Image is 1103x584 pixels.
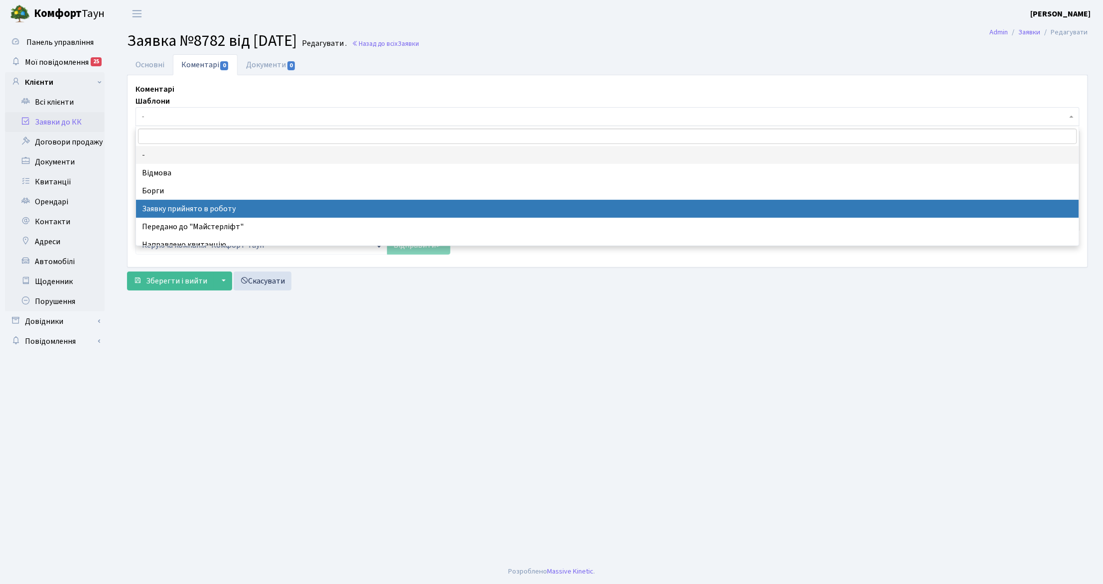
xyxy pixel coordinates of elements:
[34,5,105,22] span: Таун
[1019,27,1041,37] a: Заявки
[5,252,105,272] a: Автомобілі
[1041,27,1088,38] li: Редагувати
[5,331,105,351] a: Повідомлення
[25,57,89,68] span: Мої повідомлення
[136,182,1079,200] li: Борги
[975,22,1103,43] nav: breadcrumb
[146,276,207,287] span: Зберегти і вийти
[300,39,347,48] small: Редагувати .
[5,212,105,232] a: Контакти
[136,236,1079,254] li: Направлено квитанцію
[1031,8,1091,20] a: [PERSON_NAME]
[990,27,1008,37] a: Admin
[10,4,30,24] img: logo.png
[234,272,291,291] a: Скасувати
[398,39,419,48] span: Заявки
[5,132,105,152] a: Договори продажу
[1031,8,1091,19] b: [PERSON_NAME]
[136,95,170,107] label: Шаблони
[127,272,214,291] button: Зберегти і вийти
[287,61,295,70] span: 0
[127,54,173,75] a: Основні
[136,83,174,95] label: Коментарі
[5,292,105,311] a: Порушення
[5,112,105,132] a: Заявки до КК
[127,29,297,52] span: Заявка №8782 від [DATE]
[5,172,105,192] a: Квитанції
[238,54,304,75] a: Документи
[5,311,105,331] a: Довідники
[5,152,105,172] a: Документи
[136,146,1079,164] li: -
[34,5,82,21] b: Комфорт
[5,272,105,292] a: Щоденник
[125,5,149,22] button: Переключити навігацію
[26,37,94,48] span: Панель управління
[5,32,105,52] a: Панель управління
[91,57,102,66] div: 25
[136,107,1080,126] span: -
[5,72,105,92] a: Клієнти
[142,112,1067,122] span: -
[5,92,105,112] a: Всі клієнти
[508,566,595,577] div: Розроблено .
[547,566,593,577] a: Massive Kinetic
[136,200,1079,218] li: Заявку прийнято в роботу
[136,218,1079,236] li: Передано до "Майстерліфт"
[5,232,105,252] a: Адреси
[136,164,1079,182] li: Відмова
[8,8,935,19] body: Rich Text Area. Press ALT-0 for help.
[5,52,105,72] a: Мої повідомлення25
[220,61,228,70] span: 0
[352,39,419,48] a: Назад до всіхЗаявки
[173,54,238,75] a: Коментарі
[5,192,105,212] a: Орендарі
